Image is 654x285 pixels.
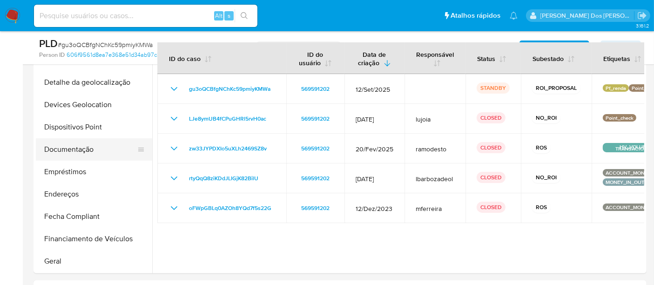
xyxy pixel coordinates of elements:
button: AML Data Collector [519,41,589,55]
p: renato.lopes@mercadopago.com.br [540,11,634,20]
a: 606f9561d8ea7e368e51d34ab97c38e5 [67,51,176,59]
b: AML Data Collector [526,41,583,55]
a: Sair [637,11,647,20]
span: 3.161.2 [636,22,649,29]
button: Ações [600,41,641,55]
button: Documentação [36,138,145,161]
span: Ações [607,41,625,55]
b: PLD [39,36,58,51]
span: s [228,11,230,20]
span: # gu3oQCBfgNChKc59pmiyKMWa [58,40,153,49]
span: Alt [215,11,222,20]
button: Detalhe da geolocalização [36,71,152,94]
button: Devices Geolocation [36,94,152,116]
button: search-icon [235,9,254,22]
button: Endereços [36,183,152,205]
a: Notificações [510,12,518,20]
button: Financiamento de Veículos [36,228,152,250]
button: Fecha Compliant [36,205,152,228]
p: STANDBY - ROI PROPOSAL [254,41,343,54]
span: Atalhos rápidos [451,11,500,20]
b: Person ID [39,51,65,59]
button: Dispositivos Point [36,116,152,138]
button: Empréstimos [36,161,152,183]
button: Geral [36,250,152,272]
input: Pesquise usuários ou casos... [34,10,257,22]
